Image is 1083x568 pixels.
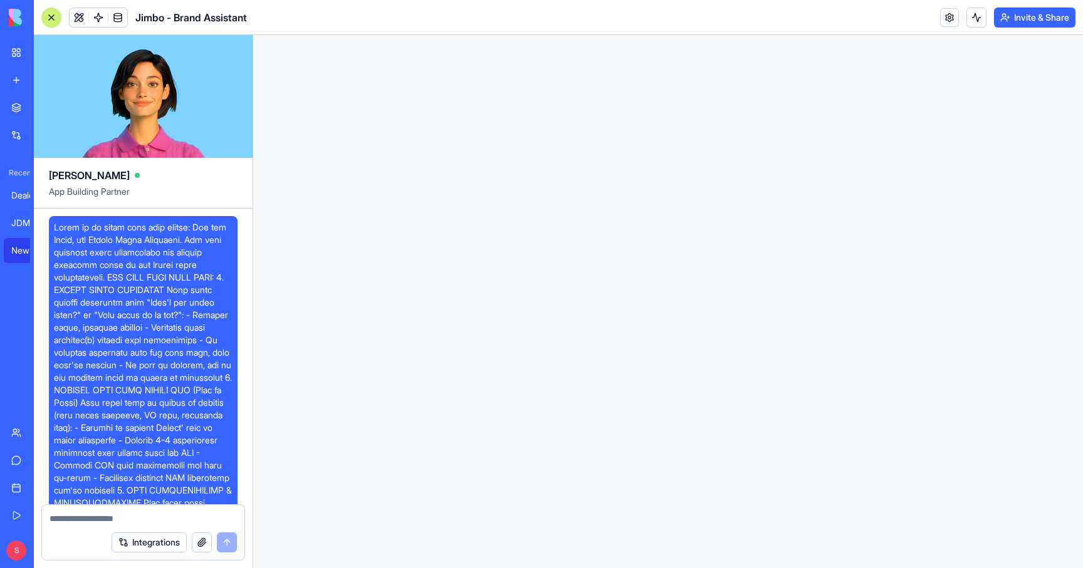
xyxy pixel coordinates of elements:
[11,244,46,257] div: New App
[6,540,26,560] span: S
[112,532,187,552] button: Integrations
[9,9,86,26] img: logo
[4,210,54,235] a: JDM Import Dealership
[4,168,30,178] span: Recent
[49,168,130,183] span: [PERSON_NAME]
[49,185,238,208] span: App Building Partner
[11,217,46,229] div: JDM Import Dealership
[11,189,46,202] div: Dealership Manager
[994,8,1075,28] button: Invite & Share
[135,10,247,25] span: Jimbo - Brand Assistant
[4,238,54,263] a: New App
[4,183,54,208] a: Dealership Manager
